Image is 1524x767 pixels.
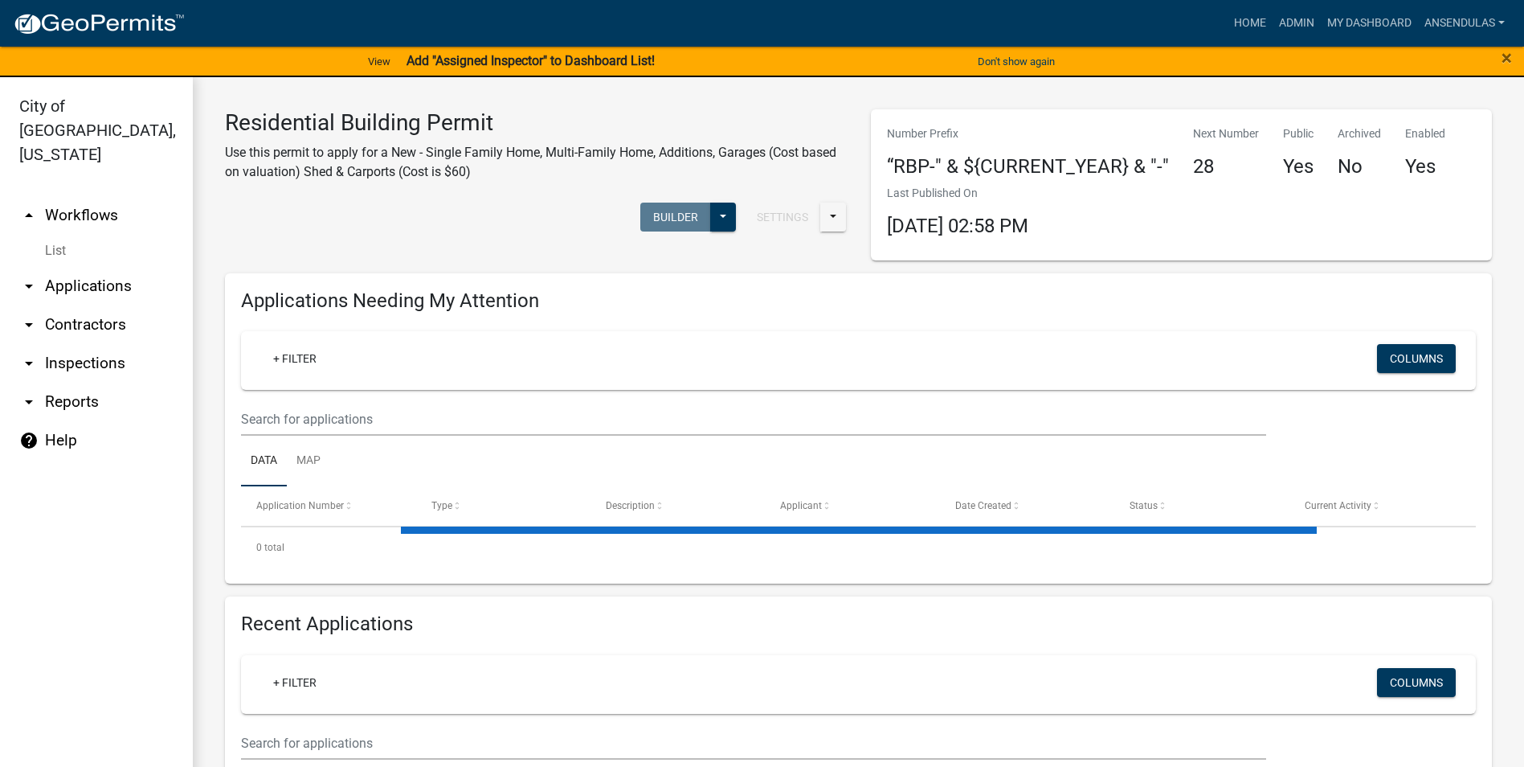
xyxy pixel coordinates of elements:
[362,48,397,75] a: View
[1193,155,1259,178] h4: 28
[225,143,847,182] p: Use this permit to apply for a New - Single Family Home, Multi-Family Home, Additions, Garages (C...
[887,215,1028,237] span: [DATE] 02:58 PM
[19,354,39,373] i: arrow_drop_down
[1405,125,1445,142] p: Enabled
[1283,125,1314,142] p: Public
[887,155,1169,178] h4: “RBP-" & ${CURRENT_YEAR} & "-"
[1502,48,1512,68] button: Close
[19,206,39,225] i: arrow_drop_up
[241,527,1476,568] div: 0 total
[955,500,1011,511] span: Date Created
[241,289,1476,313] h4: Applications Needing My Attention
[1418,8,1511,39] a: ansendulas
[887,125,1169,142] p: Number Prefix
[260,344,329,373] a: + Filter
[1193,125,1259,142] p: Next Number
[407,53,655,68] strong: Add "Assigned Inspector" to Dashboard List!
[1338,155,1381,178] h4: No
[241,727,1266,760] input: Search for applications
[19,277,39,296] i: arrow_drop_down
[1338,125,1381,142] p: Archived
[1377,344,1456,373] button: Columns
[256,500,344,511] span: Application Number
[590,486,765,525] datatable-header-cell: Description
[1114,486,1289,525] datatable-header-cell: Status
[1130,500,1158,511] span: Status
[287,436,330,487] a: Map
[241,403,1266,436] input: Search for applications
[241,436,287,487] a: Data
[1502,47,1512,69] span: ×
[241,486,415,525] datatable-header-cell: Application Number
[1321,8,1418,39] a: My Dashboard
[765,486,939,525] datatable-header-cell: Applicant
[19,315,39,334] i: arrow_drop_down
[19,392,39,412] i: arrow_drop_down
[1283,155,1314,178] h4: Yes
[225,109,847,137] h3: Residential Building Permit
[431,500,452,511] span: Type
[1305,500,1371,511] span: Current Activity
[606,500,655,511] span: Description
[1228,8,1273,39] a: Home
[780,500,822,511] span: Applicant
[1377,668,1456,697] button: Columns
[640,203,711,232] button: Builder
[971,48,1061,75] button: Don't show again
[1405,155,1445,178] h4: Yes
[744,203,821,232] button: Settings
[241,613,1476,636] h4: Recent Applications
[887,185,1028,202] p: Last Published On
[1289,486,1464,525] datatable-header-cell: Current Activity
[1273,8,1321,39] a: Admin
[19,431,39,450] i: help
[415,486,590,525] datatable-header-cell: Type
[940,486,1114,525] datatable-header-cell: Date Created
[260,668,329,697] a: + Filter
